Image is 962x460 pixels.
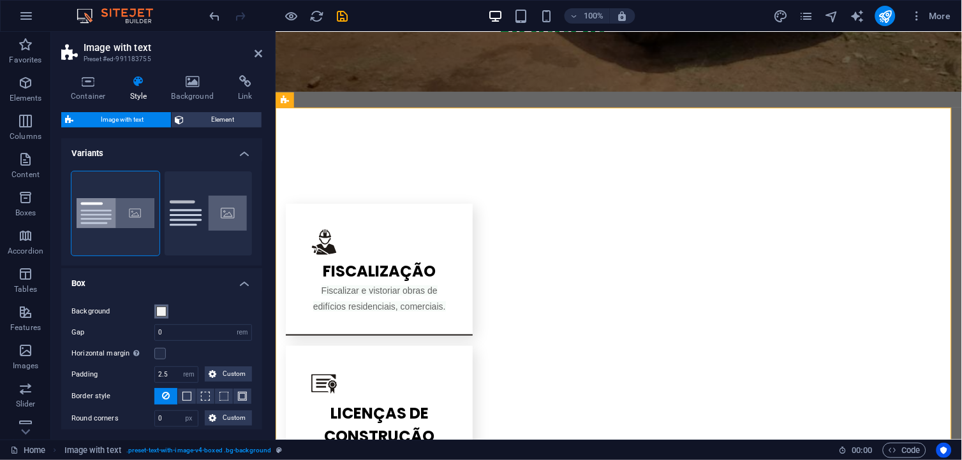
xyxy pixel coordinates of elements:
i: Design (Ctrl+Alt+Y) [773,9,788,24]
span: Custom [220,410,248,426]
h4: Style [121,75,162,102]
i: Navigator [824,9,839,24]
span: : [861,445,863,455]
img: Editor Logo [73,8,169,24]
p: Elements [10,93,42,103]
button: reload [309,8,325,24]
label: Round corners [71,411,154,426]
label: Horizontal margin [71,346,154,361]
p: Columns [10,131,41,141]
button: save [335,8,350,24]
p: Images [13,361,39,371]
label: Border style [71,389,154,404]
i: On resize automatically adjust zoom level to fit chosen device. [617,10,628,22]
p: Content [11,169,40,180]
button: Image with text [61,112,171,127]
h4: Background [162,75,229,102]
i: Pages (Ctrl+Alt+S) [799,9,813,24]
span: 00 00 [852,443,872,458]
span: More [911,10,951,22]
nav: breadcrumb [64,443,283,458]
button: undo [207,8,223,24]
h6: 100% [584,8,604,24]
i: Save (Ctrl+S) [336,9,350,24]
label: Background [71,304,154,319]
p: Slider [16,399,36,409]
span: Element [188,112,258,127]
h4: Box [61,268,262,291]
h4: Container [61,75,121,102]
button: More [906,6,956,26]
h4: Link [228,75,262,102]
span: Custom [220,366,248,382]
span: Click to select. Double-click to edit [64,443,121,458]
span: Code [889,443,921,458]
span: . preset-text-with-image-v4-boxed .bg-background [126,443,271,458]
button: design [773,8,788,24]
button: Element [172,112,262,127]
i: Publish [878,9,892,24]
h2: Image with text [84,42,262,54]
h4: Variants [61,138,262,161]
p: Tables [14,284,37,294]
span: Image with text [77,112,167,127]
p: Features [10,322,41,333]
button: Custom [205,366,252,382]
i: This element is a customizable preset [276,447,282,454]
i: Reload page [310,9,325,24]
button: Custom [205,410,252,426]
h6: Session time [839,443,873,458]
p: Accordion [8,246,43,256]
button: pages [799,8,814,24]
h3: Preset #ed-991183755 [84,54,237,65]
button: navigator [824,8,840,24]
label: Gap [71,329,154,336]
button: publish [875,6,896,26]
button: Click here to leave preview mode and continue editing [284,8,299,24]
a: Click to cancel selection. Double-click to open Pages [10,443,45,458]
button: Code [883,443,926,458]
button: text_generator [850,8,865,24]
button: 100% [565,8,610,24]
button: Usercentrics [936,443,952,458]
p: Boxes [15,208,36,218]
label: Padding [71,367,154,382]
i: Undo: Change text (Ctrl+Z) [208,9,223,24]
p: Favorites [9,55,41,65]
i: AI Writer [850,9,864,24]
